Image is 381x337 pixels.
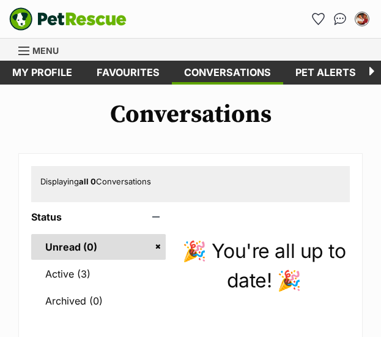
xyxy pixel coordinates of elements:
[9,7,127,31] img: logo-e224e6f780fb5917bec1dbf3a21bbac754714ae5b6737aabdf751b685950b380.svg
[84,61,172,85] a: Favourites
[79,176,96,186] strong: all 0
[40,176,151,186] span: Displaying Conversations
[9,7,127,31] a: PetRescue
[31,288,166,314] a: Archived (0)
[352,9,372,29] button: My account
[31,211,166,222] header: Status
[31,261,166,287] a: Active (3)
[356,13,368,25] img: Jemy Ngun profile pic
[32,45,59,56] span: Menu
[178,237,350,295] p: 🎉 You're all up to date! 🎉
[31,234,166,260] a: Unread (0)
[308,9,328,29] a: Favourites
[283,61,368,85] a: Pet alerts
[308,9,372,29] ul: Account quick links
[172,61,283,85] a: conversations
[334,13,347,25] img: chat-41dd97257d64d25036548639549fe6c8038ab92f7586957e7f3b1b290dea8141.svg
[18,39,67,61] a: Menu
[330,9,350,29] a: Conversations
